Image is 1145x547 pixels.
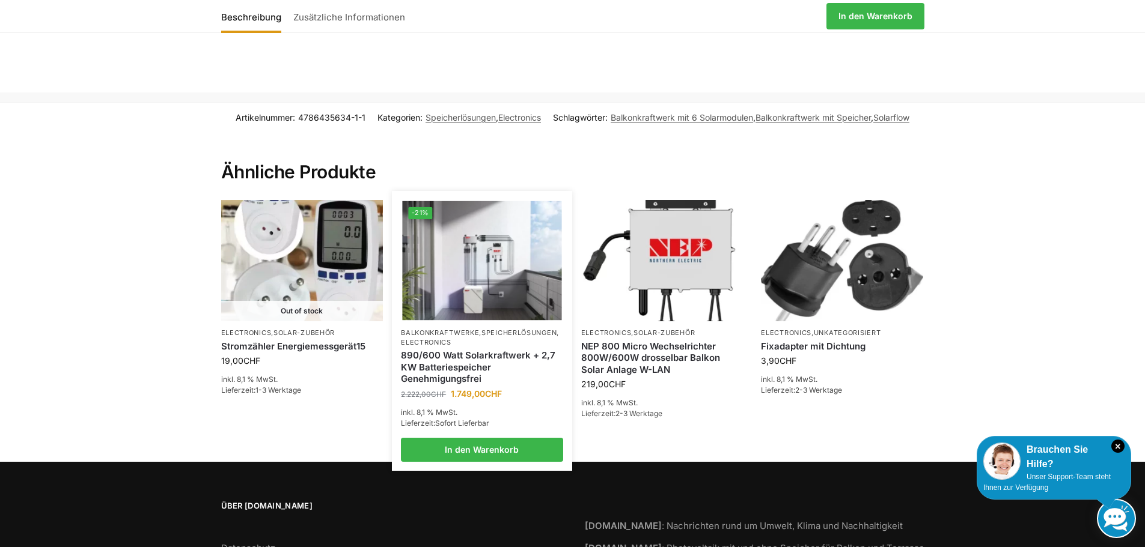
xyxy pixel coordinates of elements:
[236,111,365,124] span: Artikelnummer:
[273,328,335,337] a: Solar-Zubehör
[761,355,796,366] bdi: 3,90
[756,112,871,122] a: Balkonkraftwerk mit Speicher
[401,338,451,346] a: Electronics
[401,349,563,385] a: 890/600 Watt Solarkraftwerk + 2,7 KW Batteriespeicher Genehmigungsfrei
[401,328,479,337] a: Balkonkraftwerke
[581,379,626,389] bdi: 219,00
[983,443,1125,471] div: Brauchen Sie Hilfe?
[581,397,743,408] p: inkl. 8,1 % MwSt.
[401,328,563,347] p: , ,
[221,200,383,321] img: Stromzähler Schweizer Stecker-2
[581,340,743,376] a: NEP 800 Micro Wechselrichter 800W/600W drosselbar Balkon Solar Anlage W-LAN
[761,374,923,385] p: inkl. 8,1 % MwSt.
[403,201,562,321] a: -21%Steckerkraftwerk mit 2,7kwh-Speicher
[221,328,383,337] p: ,
[585,520,903,531] a: [DOMAIN_NAME]: Nachrichten rund um Umwelt, Klima und Nachhaltigkeit
[221,340,383,352] a: Stromzähler Energiemessgerät15
[221,500,561,512] span: Über [DOMAIN_NAME]
[451,388,502,399] bdi: 1.749,00
[401,390,446,399] bdi: 2.222,00
[403,201,562,321] img: Steckerkraftwerk mit 2,7kwh-Speicher
[983,443,1021,480] img: Customer service
[795,385,842,394] span: 2-3 Werktage
[581,328,632,337] a: Electronics
[780,355,796,366] span: CHF
[581,328,743,337] p: ,
[243,355,260,366] span: CHF
[435,419,489,428] span: Sofort Lieferbar
[401,407,563,418] p: inkl. 8,1 % MwSt.
[609,379,626,389] span: CHF
[761,385,842,394] span: Lieferzeit:
[585,520,662,531] strong: [DOMAIN_NAME]
[553,111,909,124] span: Schlagwörter: , ,
[761,340,923,352] a: Fixadapter mit Dichtung
[634,328,695,337] a: Solar-Zubehör
[221,355,260,366] bdi: 19,00
[485,388,502,399] span: CHF
[426,112,496,122] a: Speicherlösungen
[611,112,753,122] a: Balkonkraftwerk mit 6 Solarmodulen
[221,132,924,184] h2: Ähnliche Produkte
[221,200,383,321] a: Out of stockStromzähler Schweizer Stecker-2
[401,438,563,462] a: In den Warenkorb legen: „890/600 Watt Solarkraftwerk + 2,7 KW Batteriespeicher Genehmigungsfrei“
[221,374,383,385] p: inkl. 8,1 % MwSt.
[761,328,923,337] p: ,
[255,385,301,394] span: 1-3 Werktage
[761,200,923,321] img: Fixadapter mit Dichtung
[431,390,446,399] span: CHF
[298,112,365,122] span: 4786435634-1-1
[814,328,881,337] a: Unkategorisiert
[1111,440,1125,453] i: Schließen
[581,200,743,321] img: NEP 800 Drosselbar auf 600 Watt
[581,409,662,418] span: Lieferzeit:
[377,111,541,124] span: Kategorien: ,
[221,328,272,337] a: Electronics
[221,385,301,394] span: Lieferzeit:
[481,328,557,337] a: Speicherlösungen
[498,112,541,122] a: Electronics
[615,409,662,418] span: 2-3 Werktage
[983,473,1111,492] span: Unser Support-Team steht Ihnen zur Verfügung
[761,328,811,337] a: Electronics
[873,112,909,122] a: Solarflow
[401,419,489,428] span: Lieferzeit:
